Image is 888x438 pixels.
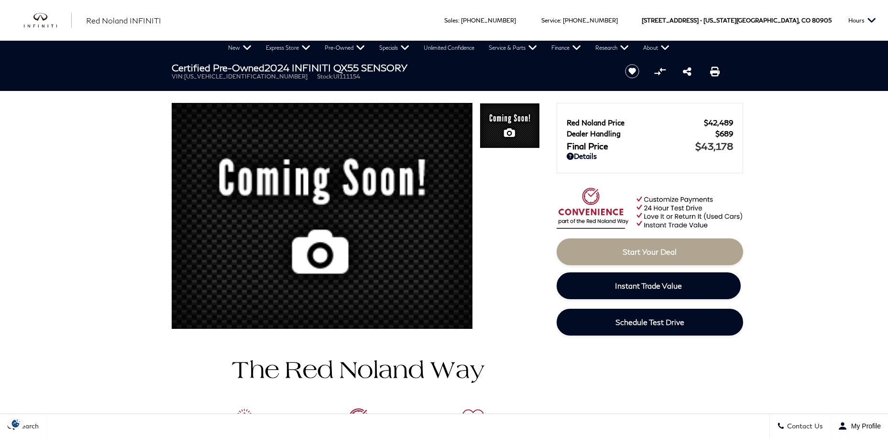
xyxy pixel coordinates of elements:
[785,422,823,430] span: Contact Us
[653,64,667,79] button: Compare vehicle
[623,247,677,256] span: Start Your Deal
[704,118,733,127] span: $42,489
[557,238,743,265] a: Start Your Deal
[563,17,618,24] a: [PHONE_NUMBER]
[831,414,888,438] button: Open user profile menu
[184,73,307,80] span: [US_VEHICLE_IDENTIFICATION_NUMBER]
[172,103,472,335] img: Certified Used 2024 Slate Gray INFINITI SENSORY image 1
[567,129,733,138] a: Dealer Handling $689
[24,13,72,28] a: infiniti
[567,152,733,160] a: Details
[86,16,161,25] span: Red Noland INFINITI
[557,272,741,299] a: Instant Trade Value
[444,17,458,24] span: Sales
[482,41,544,55] a: Service & Parts
[615,281,682,290] span: Instant Trade Value
[710,66,720,77] a: Print this Certified Pre-Owned 2024 INFINITI QX55 SENSORY
[259,41,318,55] a: Express Store
[588,41,636,55] a: Research
[86,15,161,26] a: Red Noland INFINITI
[417,41,482,55] a: Unlimited Confidence
[636,41,677,55] a: About
[5,418,27,428] section: Click to Open Cookie Consent Modal
[333,73,360,80] span: UI111154
[221,41,677,55] nav: Main Navigation
[683,66,691,77] a: Share this Certified Pre-Owned 2024 INFINITI QX55 SENSORY
[318,41,372,55] a: Pre-Owned
[15,422,39,430] span: Search
[557,309,743,336] a: Schedule Test Drive
[847,422,881,430] span: My Profile
[567,129,715,138] span: Dealer Handling
[5,418,27,428] img: Opt-Out Icon
[622,64,643,79] button: Save vehicle
[541,17,560,24] span: Service
[715,129,733,138] span: $689
[642,17,832,24] a: [STREET_ADDRESS] • [US_STATE][GEOGRAPHIC_DATA], CO 80905
[24,13,72,28] img: INFINITI
[317,73,333,80] span: Stock:
[544,41,588,55] a: Finance
[567,118,733,127] a: Red Noland Price $42,489
[172,62,609,73] h1: 2024 INFINITI QX55 SENSORY
[615,317,684,326] span: Schedule Test Drive
[695,140,733,152] span: $43,178
[172,62,264,73] strong: Certified Pre-Owned
[221,41,259,55] a: New
[567,118,704,127] span: Red Noland Price
[567,141,695,151] span: Final Price
[560,17,561,24] span: :
[372,41,417,55] a: Specials
[172,73,184,80] span: VIN:
[461,17,516,24] a: [PHONE_NUMBER]
[480,103,540,149] img: Certified Used 2024 Slate Gray INFINITI SENSORY image 1
[567,140,733,152] a: Final Price $43,178
[458,17,460,24] span: :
